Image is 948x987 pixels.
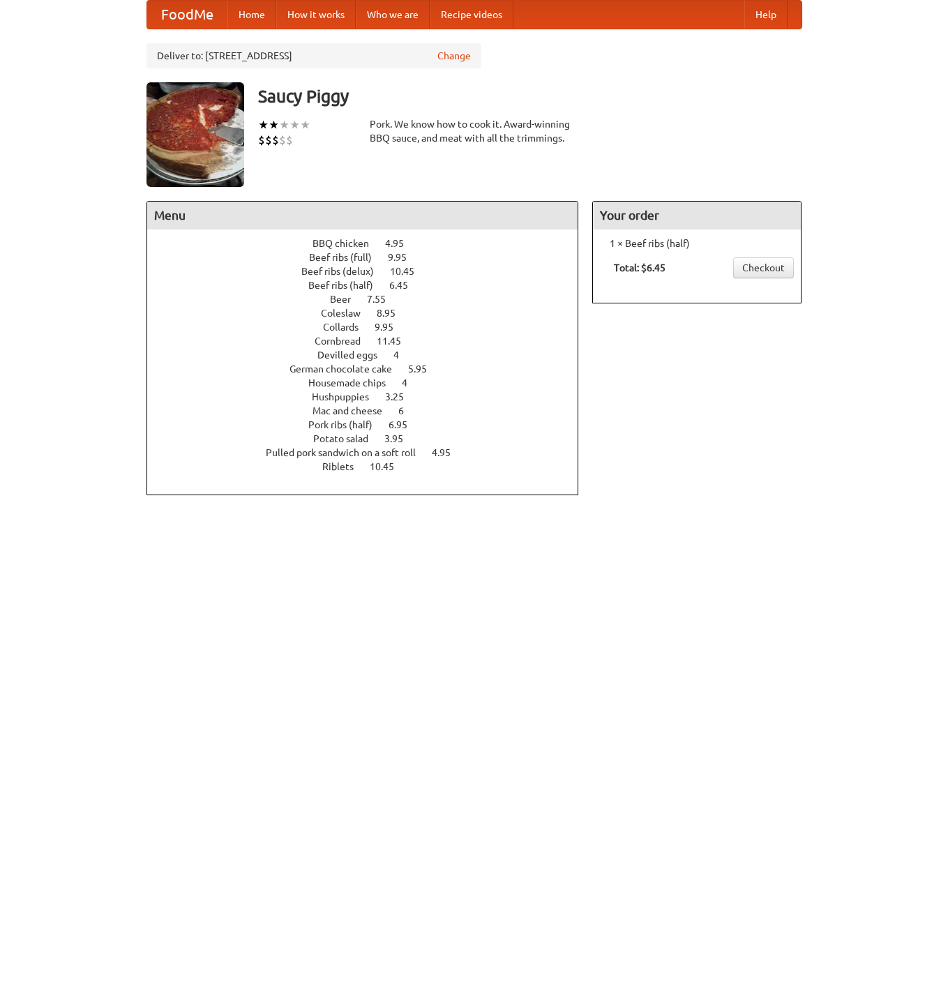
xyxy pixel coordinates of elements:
[313,238,430,249] a: BBQ chicken 4.95
[313,433,429,444] a: Potato salad 3.95
[321,308,375,319] span: Coleslaw
[309,252,386,263] span: Beef ribs (full)
[733,257,794,278] a: Checkout
[301,266,388,277] span: Beef ribs (delux)
[593,202,801,229] h4: Your order
[258,117,269,133] li: ★
[300,117,310,133] li: ★
[356,1,430,29] a: Who we are
[367,294,400,305] span: 7.55
[313,405,396,416] span: Mac and cheese
[312,391,430,402] a: Hushpuppies 3.25
[276,1,356,29] a: How it works
[389,419,421,430] span: 6.95
[317,349,425,361] a: Devilled eggs 4
[370,117,579,145] div: Pork. We know how to cook it. Award-winning BBQ sauce, and meat with all the trimmings.
[308,280,387,291] span: Beef ribs (half)
[398,405,418,416] span: 6
[289,363,453,375] a: German chocolate cake 5.95
[286,133,293,148] li: $
[308,419,386,430] span: Pork ribs (half)
[393,349,413,361] span: 4
[315,336,375,347] span: Cornbread
[258,133,265,148] li: $
[289,117,300,133] li: ★
[147,202,578,229] h4: Menu
[323,322,419,333] a: Collards 9.95
[289,363,406,375] span: German chocolate cake
[146,82,244,187] img: angular.jpg
[322,461,368,472] span: Riblets
[330,294,412,305] a: Beer 7.55
[308,377,400,389] span: Housemade chips
[147,1,227,29] a: FoodMe
[408,363,441,375] span: 5.95
[258,82,802,110] h3: Saucy Piggy
[389,280,422,291] span: 6.45
[309,252,432,263] a: Beef ribs (full) 9.95
[370,461,408,472] span: 10.45
[301,266,440,277] a: Beef ribs (delux) 10.45
[744,1,788,29] a: Help
[330,294,365,305] span: Beer
[312,391,383,402] span: Hushpuppies
[227,1,276,29] a: Home
[269,117,279,133] li: ★
[265,133,272,148] li: $
[432,447,465,458] span: 4.95
[321,308,421,319] a: Coleslaw 8.95
[279,133,286,148] li: $
[390,266,428,277] span: 10.45
[385,391,418,402] span: 3.25
[266,447,430,458] span: Pulled pork sandwich on a soft roll
[600,236,794,250] li: 1 × Beef ribs (half)
[266,447,476,458] a: Pulled pork sandwich on a soft roll 4.95
[146,43,481,68] div: Deliver to: [STREET_ADDRESS]
[323,322,373,333] span: Collards
[430,1,513,29] a: Recipe videos
[377,336,415,347] span: 11.45
[375,322,407,333] span: 9.95
[315,336,427,347] a: Cornbread 11.45
[308,377,433,389] a: Housemade chips 4
[313,238,383,249] span: BBQ chicken
[614,262,665,273] b: Total: $6.45
[385,238,418,249] span: 4.95
[388,252,421,263] span: 9.95
[384,433,417,444] span: 3.95
[437,49,471,63] a: Change
[402,377,421,389] span: 4
[308,419,433,430] a: Pork ribs (half) 6.95
[308,280,434,291] a: Beef ribs (half) 6.45
[377,308,409,319] span: 8.95
[272,133,279,148] li: $
[313,433,382,444] span: Potato salad
[317,349,391,361] span: Devilled eggs
[313,405,430,416] a: Mac and cheese 6
[279,117,289,133] li: ★
[322,461,420,472] a: Riblets 10.45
